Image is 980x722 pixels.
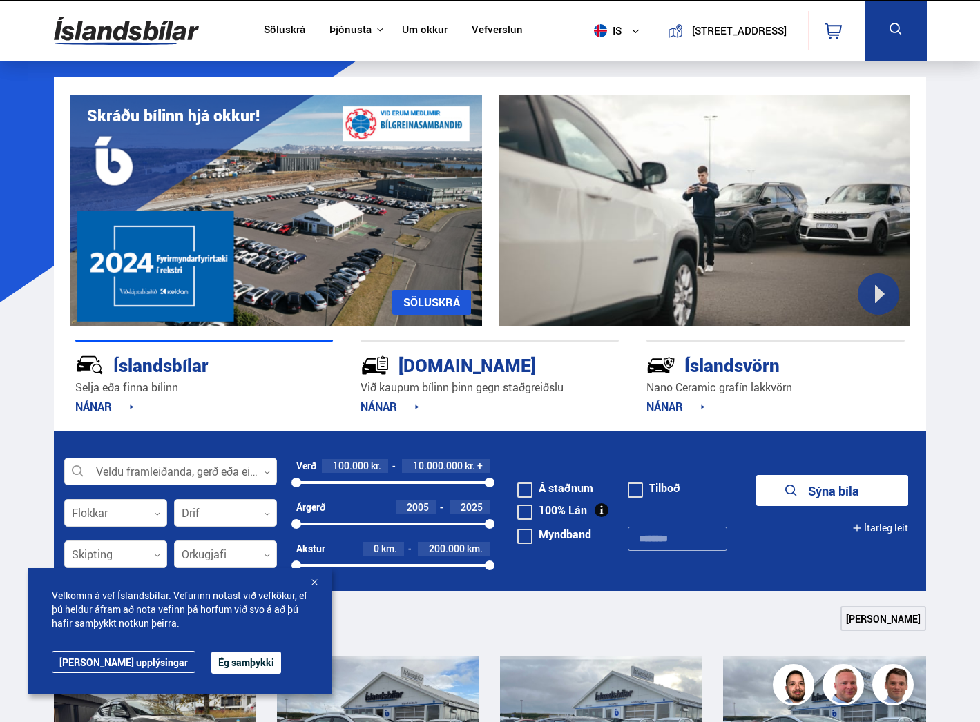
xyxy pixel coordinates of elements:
[756,475,908,506] button: Sýna bíla
[264,23,305,38] a: Söluskrá
[402,23,448,38] a: Um okkur
[659,11,800,50] a: [STREET_ADDRESS]
[296,502,325,513] div: Árgerð
[628,482,680,494] label: Tilboð
[70,95,482,326] img: eKx6w-_Home_640_.png
[465,460,475,471] span: kr.
[646,380,905,396] p: Nano Ceramic grafín lakkvörn
[75,380,334,396] p: Selja eða finna bílinn
[461,500,483,514] span: 2025
[588,24,623,37] span: is
[429,542,465,555] span: 200.000
[517,482,593,494] label: Á staðnum
[477,460,483,471] span: +
[371,460,381,471] span: kr.
[54,8,199,53] img: G0Ugv5HjCgRt.svg
[689,25,790,37] button: [STREET_ADDRESS]
[381,543,397,554] span: km.
[75,351,104,380] img: JRvxyua_JYH6wB4c.svg
[852,512,908,543] button: Ítarleg leit
[588,10,651,51] button: is
[392,290,471,315] a: SÖLUSKRÁ
[333,459,369,472] span: 100.000
[296,543,325,554] div: Akstur
[211,652,281,674] button: Ég samþykki
[467,543,483,554] span: km.
[874,666,916,708] img: FbJEzSuNWCJXmdc-.webp
[87,106,260,125] h1: Skráðu bílinn hjá okkur!
[517,529,591,540] label: Myndband
[646,351,675,380] img: -Svtn6bYgwAsiwNX.svg
[361,380,619,396] p: Við kaupum bílinn þinn gegn staðgreiðslu
[374,542,379,555] span: 0
[361,399,419,414] a: NÁNAR
[413,459,463,472] span: 10.000.000
[296,460,316,471] div: Verð
[646,399,705,414] a: NÁNAR
[517,505,587,516] label: 100% Lán
[840,606,926,631] a: [PERSON_NAME]
[75,352,285,376] div: Íslandsbílar
[825,666,866,708] img: siFngHWaQ9KaOqBr.png
[361,352,570,376] div: [DOMAIN_NAME]
[646,352,856,376] div: Íslandsvörn
[594,24,607,37] img: svg+xml;base64,PHN2ZyB4bWxucz0iaHR0cDovL3d3dy53My5vcmcvMjAwMC9zdmciIHdpZHRoPSI1MTIiIGhlaWdodD0iNT...
[52,589,307,630] span: Velkomin á vef Íslandsbílar. Vefurinn notast við vefkökur, ef þú heldur áfram að nota vefinn þá h...
[775,666,816,708] img: nhp88E3Fdnt1Opn2.png
[361,351,390,380] img: tr5P-W3DuiFaO7aO.svg
[75,399,134,414] a: NÁNAR
[407,500,429,514] span: 2005
[52,651,195,673] a: [PERSON_NAME] upplýsingar
[329,23,372,37] button: Þjónusta
[472,23,523,38] a: Vefverslun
